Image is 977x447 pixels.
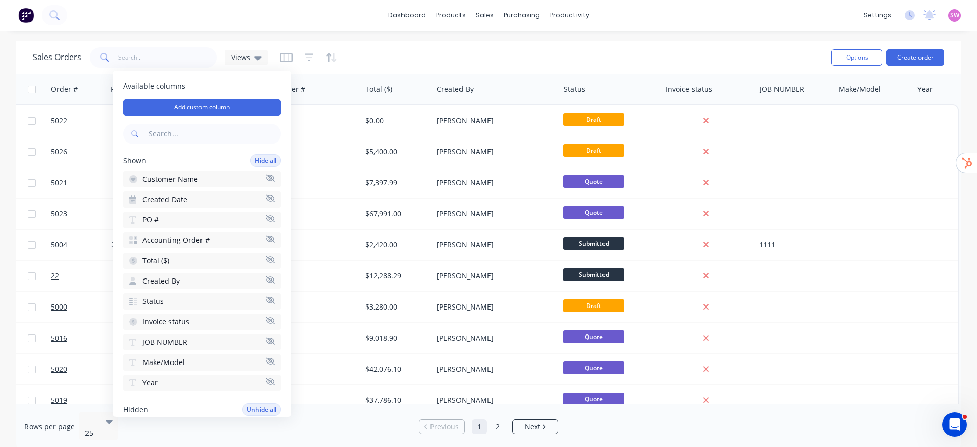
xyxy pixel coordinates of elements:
span: Submitted [563,237,624,250]
div: $67,991.00 [365,209,425,219]
span: 5004 [51,240,67,250]
span: Submitted [563,268,624,281]
span: JOB NUMBER [142,337,187,347]
span: Quote [563,175,624,188]
div: Total ($) [365,84,392,94]
a: 22 [51,261,112,291]
span: SW [950,11,959,20]
a: Previous page [419,422,464,432]
a: dashboard [383,8,431,23]
div: Year [917,84,933,94]
div: productivity [545,8,594,23]
span: Draft [563,113,624,126]
span: Quote [563,330,624,343]
div: $37,786.10 [365,395,425,405]
button: Invoice status [123,314,281,330]
button: Year [123,375,281,391]
button: PO # [123,212,281,228]
span: Views [231,52,250,63]
a: 5019 [51,385,112,415]
div: $0.00 [365,116,425,126]
div: $3,280.00 [365,302,425,312]
div: Status [564,84,585,94]
span: 5000 [51,302,67,312]
span: PO # [142,215,159,225]
a: 5000 [51,292,112,322]
a: 5021 [51,167,112,198]
div: sales [471,8,499,23]
input: Search... [118,47,217,68]
a: 5023 [51,199,112,229]
div: $42,076.10 [365,364,425,374]
div: $7,397.99 [365,178,425,188]
span: Previous [430,422,459,432]
button: Create order [886,49,944,66]
span: Accounting Order # [142,235,210,245]
button: Status [123,293,281,310]
span: Shown [123,156,146,166]
div: Created By [437,84,474,94]
button: Add custom column [123,99,281,116]
span: Draft [563,299,624,312]
a: 5004 [51,230,112,260]
span: 5019 [51,395,67,405]
span: 5022 [51,116,67,126]
button: JOB NUMBER [123,334,281,350]
div: [PERSON_NAME] [437,240,550,250]
img: Factory [18,8,34,23]
span: 5026 [51,147,67,157]
div: PO # [111,84,127,94]
span: Available columns [123,81,281,91]
button: Created By [123,273,281,289]
input: Search... [147,124,281,144]
div: [PERSON_NAME] [437,209,550,219]
div: $5,400.00 [365,147,425,157]
div: [PERSON_NAME] [437,178,550,188]
div: [PERSON_NAME] [437,395,550,405]
span: Customer Name [142,174,198,184]
h1: Sales Orders [33,52,81,62]
button: Created Date [123,191,281,208]
span: 5016 [51,333,67,343]
div: Make/Model [839,84,881,94]
iframe: Intercom live chat [942,412,967,437]
div: 25 [85,428,97,438]
div: 1111 [759,240,826,250]
div: $12,288.29 [365,271,425,281]
span: Draft [563,144,624,157]
a: Next page [513,422,558,432]
span: 5020 [51,364,67,374]
button: Hide all [250,154,281,167]
span: Quote [563,206,624,219]
span: Hidden [123,405,148,415]
span: Status [142,296,164,306]
div: settings [858,8,897,23]
div: JOB NUMBER [760,84,804,94]
div: purchasing [499,8,545,23]
button: Accounting Order # [123,232,281,248]
span: 5021 [51,178,67,188]
span: Year [142,378,158,388]
div: $9,018.90 [365,333,425,343]
a: Page 1 is your current page [472,419,487,434]
a: 5016 [51,323,112,353]
button: Make/Model [123,354,281,371]
span: Quote [563,361,624,374]
span: Rows per page [24,422,75,432]
span: Total ($) [142,256,169,266]
div: products [431,8,471,23]
span: Created Date [142,194,187,205]
div: Invoice status [666,84,712,94]
div: [PERSON_NAME] [437,302,550,312]
div: [PERSON_NAME] [437,116,550,126]
div: [PERSON_NAME] [437,364,550,374]
div: [PERSON_NAME] [437,147,550,157]
span: Invoice status [142,317,189,327]
a: 5026 [51,136,112,167]
button: Customer Name [123,171,281,187]
a: Page 2 [490,419,505,434]
span: Next [525,422,540,432]
a: 5020 [51,354,112,384]
span: Quote [563,393,624,405]
ul: Pagination [415,419,562,434]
